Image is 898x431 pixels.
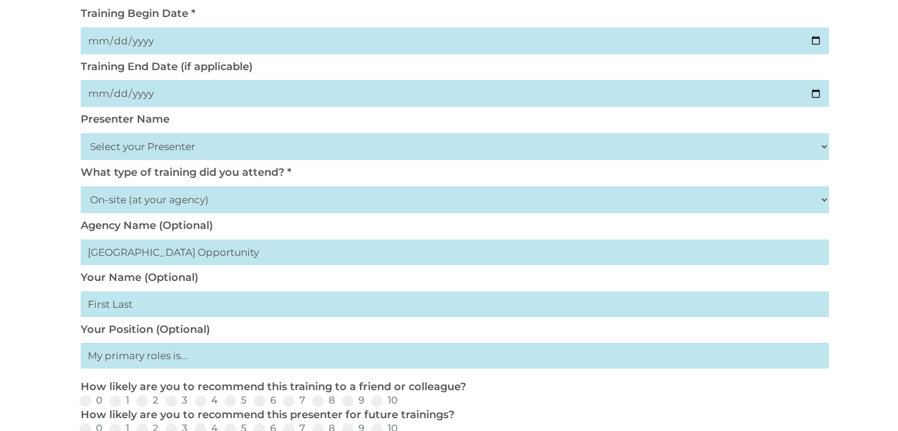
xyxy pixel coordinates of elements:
label: 6 [254,395,276,405]
input: First Last [81,291,829,317]
label: Training End Date (if applicable) [81,60,253,73]
label: 2 [136,395,158,405]
label: Agency Name (Optional) [81,219,213,232]
input: Head Start Agency [81,239,829,265]
label: 10 [371,395,398,405]
input: My primary roles is... [81,343,829,369]
label: 9 [342,395,364,405]
label: What type of training did you attend? * [81,166,291,179]
p: How likely are you to recommend this training to a friend or colleague? [81,380,823,394]
label: 8 [312,395,335,405]
label: 1 [109,395,129,405]
label: Your Position (Optional) [81,323,210,336]
label: Training Begin Date * [81,7,195,20]
label: 5 [224,395,247,405]
p: How likely are you to recommend this presenter for future trainings? [81,408,823,422]
label: 3 [165,395,188,405]
label: Presenter Name [81,113,170,126]
label: Your Name (Optional) [81,271,198,284]
label: 4 [195,395,217,405]
label: 7 [283,395,305,405]
label: 0 [80,395,102,405]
